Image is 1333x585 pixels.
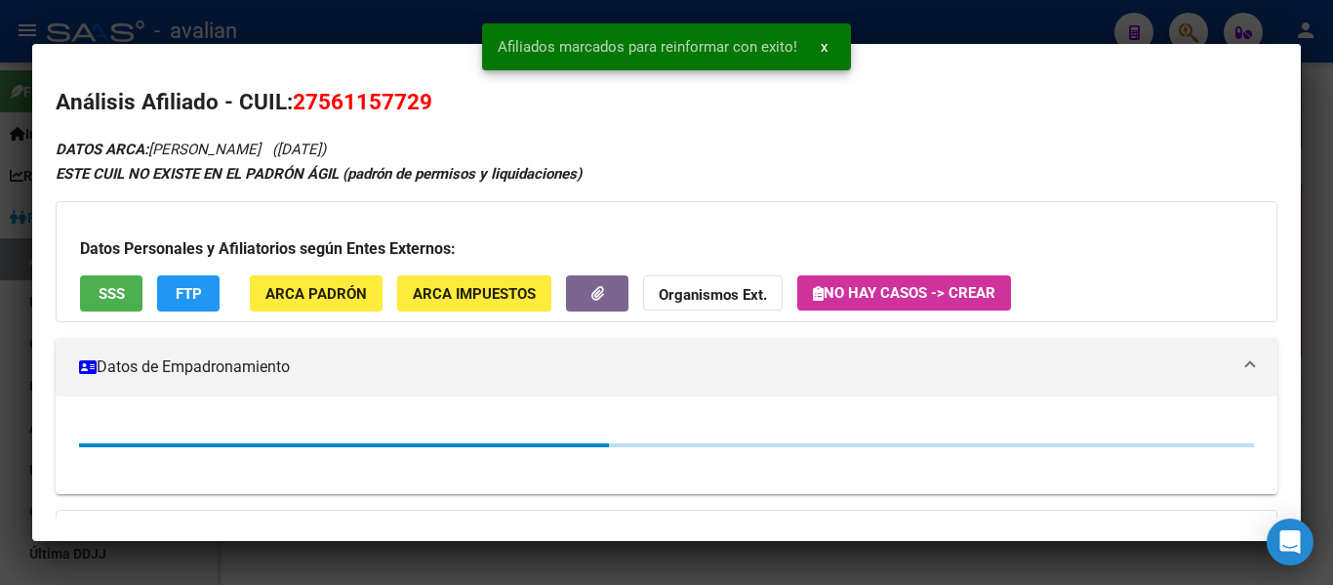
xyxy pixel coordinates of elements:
[80,275,142,312] button: SSS
[643,275,783,312] button: Organismos Ext.
[1267,519,1313,565] div: Open Intercom Messenger
[157,275,220,312] button: FTP
[272,141,326,158] span: ([DATE])
[56,86,1277,119] h2: Análisis Afiliado - CUIL:
[821,38,828,56] span: x
[805,29,843,64] button: x
[397,275,551,312] button: ARCA Impuestos
[413,285,536,303] span: ARCA Impuestos
[293,89,432,114] span: 27561157729
[176,285,202,303] span: FTP
[659,286,767,304] strong: Organismos Ext.
[99,285,125,303] span: SSS
[797,275,1011,311] button: No hay casos -> Crear
[813,284,995,302] span: No hay casos -> Crear
[56,141,261,158] span: [PERSON_NAME]
[56,338,1277,397] mat-expansion-panel-header: Datos de Empadronamiento
[250,275,383,312] button: ARCA Padrón
[79,355,1231,379] mat-panel-title: Datos de Empadronamiento
[80,237,1253,261] h3: Datos Personales y Afiliatorios según Entes Externos:
[56,397,1277,494] div: Datos de Empadronamiento
[56,141,148,158] strong: DATOS ARCA:
[498,37,797,57] span: Afiliados marcados para reinformar con exito!
[56,165,582,183] strong: ESTE CUIL NO EXISTE EN EL PADRÓN ÁGIL (padrón de permisos y liquidaciones)
[265,285,367,303] span: ARCA Padrón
